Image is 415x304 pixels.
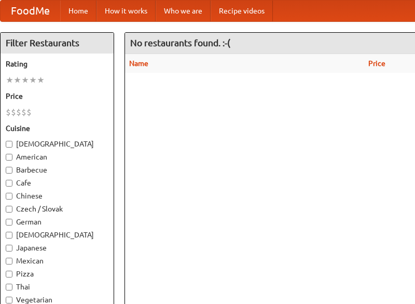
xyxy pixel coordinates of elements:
input: Japanese [6,245,12,252]
a: FoodMe [1,1,60,21]
input: American [6,154,12,161]
label: American [6,152,108,162]
h4: Filter Restaurants [1,33,114,54]
input: German [6,219,12,226]
h5: Rating [6,59,108,69]
label: Czech / Slovak [6,204,108,214]
a: How it works [96,1,156,21]
input: [DEMOGRAPHIC_DATA] [6,232,12,239]
a: Price [368,59,385,68]
a: Recipe videos [211,1,273,21]
li: $ [6,107,11,118]
h5: Cuisine [6,123,108,134]
input: Mexican [6,258,12,265]
label: Mexican [6,256,108,266]
label: Chinese [6,191,108,201]
label: [DEMOGRAPHIC_DATA] [6,230,108,240]
li: ★ [13,74,21,86]
label: Pizza [6,269,108,279]
label: Japanese [6,243,108,253]
li: ★ [37,74,45,86]
li: $ [16,107,21,118]
input: Czech / Slovak [6,206,12,213]
li: $ [11,107,16,118]
input: Cafe [6,180,12,187]
label: [DEMOGRAPHIC_DATA] [6,139,108,149]
input: Thai [6,284,12,290]
li: $ [21,107,26,118]
h5: Price [6,91,108,101]
input: Vegetarian [6,297,12,303]
label: German [6,217,108,227]
li: ★ [6,74,13,86]
a: Name [129,59,148,68]
ng-pluralize: No restaurants found. :-( [130,38,230,48]
label: Barbecue [6,165,108,175]
li: ★ [29,74,37,86]
li: ★ [21,74,29,86]
a: Home [60,1,96,21]
li: $ [26,107,32,118]
label: Cafe [6,178,108,188]
a: Who we are [156,1,211,21]
input: Chinese [6,193,12,200]
input: [DEMOGRAPHIC_DATA] [6,141,12,148]
input: Barbecue [6,167,12,174]
input: Pizza [6,271,12,277]
label: Thai [6,282,108,292]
